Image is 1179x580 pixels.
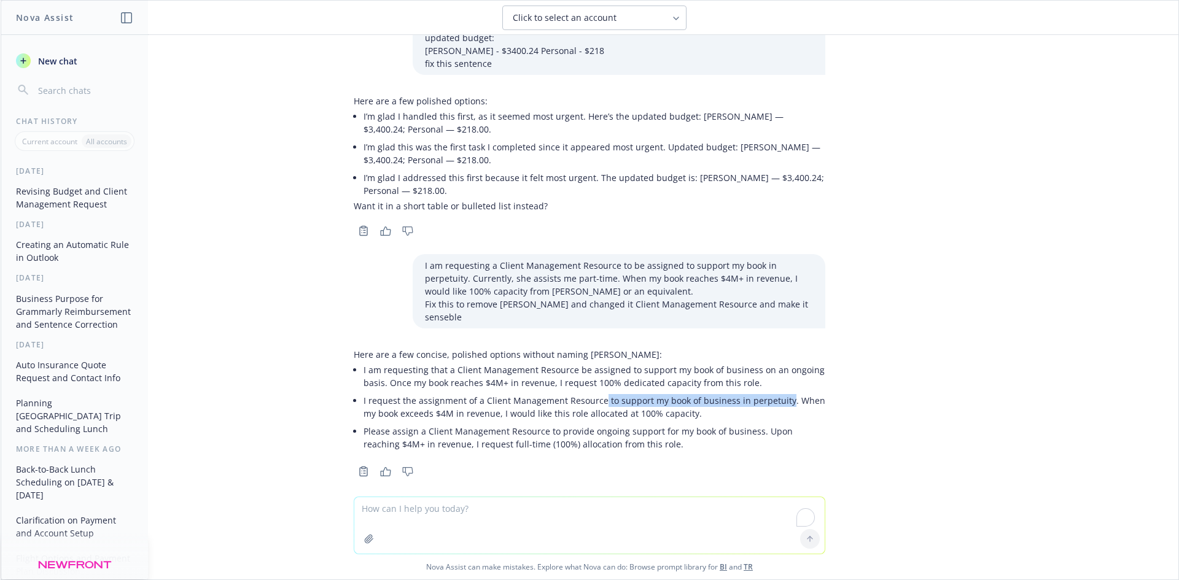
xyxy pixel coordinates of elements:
[354,95,825,107] p: Here are a few polished options:
[1,219,148,230] div: [DATE]
[720,562,727,572] a: BI
[364,107,825,138] li: I’m glad I handled this first, as it seemed most urgent. Here’s the updated budget: [PERSON_NAME]...
[354,348,825,361] p: Here are a few concise, polished options without naming [PERSON_NAME]:
[11,355,138,388] button: Auto Insurance Quote Request and Contact Info
[11,288,138,334] button: Business Purpose for Grammarly Reimbursement and Sentence Correction
[364,138,825,169] li: I’m glad this was the first task I completed since it appeared most urgent. Updated budget: [PERS...
[354,199,825,212] p: Want it in a short table or bulleted list instead?
[11,459,138,505] button: Back-to-Back Lunch Scheduling on [DATE] & [DATE]
[425,259,813,298] p: I am requesting a Client Management Resource to be assigned to support my book in perpetuity. Cur...
[1,166,148,176] div: [DATE]
[1,116,148,126] div: Chat History
[1,339,148,350] div: [DATE]
[354,497,825,554] textarea: To enrich screen reader interactions, please activate Accessibility in Grammarly extension settings
[11,234,138,268] button: Creating an Automatic Rule in Outlook
[364,425,825,450] p: Please assign a Client Management Resource to provide ongoing support for my book of business. Up...
[425,44,813,57] p: [PERSON_NAME] - $3400.24 Personal - $218
[36,82,133,99] input: Search chats
[11,393,138,439] button: Planning [GEOGRAPHIC_DATA] Trip and Scheduling Lunch
[16,11,74,24] h1: Nova Assist
[36,55,77,68] span: New chat
[364,363,825,389] p: I am requesting that a Client Management Resource be assigned to support my book of business on a...
[398,463,418,480] button: Thumbs down
[11,181,138,214] button: Revising Budget and Client Management Request
[425,57,813,70] p: fix this sentence
[744,562,753,572] a: TR
[364,169,825,199] li: I’m glad I addressed this first because it felt most urgent. The updated budget is: [PERSON_NAME]...
[86,136,127,147] p: All accounts
[358,225,369,236] svg: Copy to clipboard
[11,50,138,72] button: New chat
[364,394,825,420] p: I request the assignment of a Client Management Resource to support my book of business in perpet...
[22,136,77,147] p: Current account
[502,6,687,30] button: Click to select an account
[425,298,813,323] p: Fix this to remove [PERSON_NAME] and changed it Client Management Resource and make it senseble
[358,466,369,477] svg: Copy to clipboard
[11,510,138,543] button: Clarification on Payment and Account Setup
[1,273,148,283] div: [DATE]
[398,222,418,239] button: Thumbs down
[513,12,617,24] span: Click to select an account
[6,554,1173,579] span: Nova Assist can make mistakes. Explore what Nova can do: Browse prompt library for and
[1,444,148,454] div: More than a week ago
